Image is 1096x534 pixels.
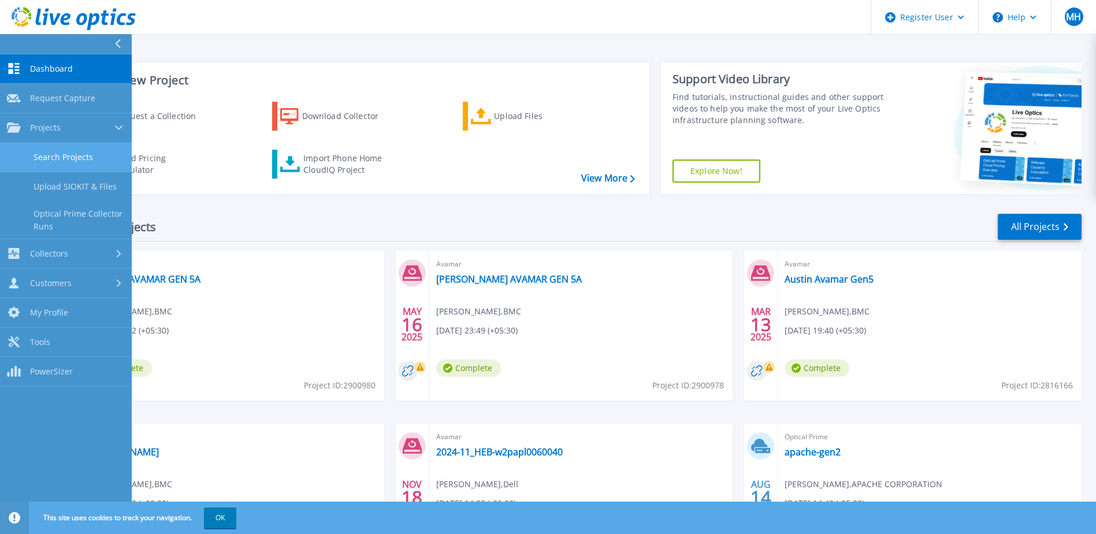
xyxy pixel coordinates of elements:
[82,102,211,131] a: Request a Collection
[113,153,206,176] div: Cloud Pricing Calculator
[785,273,874,285] a: Austin Avamar Gen5
[673,160,760,183] a: Explore Now!
[402,492,422,502] span: 18
[751,492,771,502] span: 14
[673,72,887,87] div: Support Video Library
[750,476,772,518] div: AUG 2024
[402,320,422,329] span: 16
[87,258,377,270] span: Avamar
[32,507,236,528] span: This site uses cookies to track your navigation.
[436,324,518,337] span: [DATE] 23:49 (+05:30)
[401,476,423,518] div: NOV 2024
[785,359,849,377] span: Complete
[30,278,72,288] span: Customers
[785,478,942,491] span: [PERSON_NAME] , APACHE CORPORATION
[436,258,726,270] span: Avamar
[204,507,236,528] button: OK
[436,359,501,377] span: Complete
[785,305,870,318] span: [PERSON_NAME] , BMC
[115,105,207,128] div: Request a Collection
[303,153,393,176] div: Import Phone Home CloudIQ Project
[463,102,592,131] a: Upload Files
[494,105,586,128] div: Upload Files
[436,305,521,318] span: [PERSON_NAME] , BMC
[998,214,1082,240] a: All Projects
[652,379,724,392] span: Project ID: 2900978
[785,446,841,458] a: apache-gen2
[30,249,68,259] span: Collectors
[87,273,200,285] a: PHOENIX AVAMAR GEN 5A
[1001,379,1073,392] span: Project ID: 2816166
[30,93,95,103] span: Request Capture
[436,446,563,458] a: 2024-11_HEB-w2papl0060040
[304,379,376,392] span: Project ID: 2900980
[401,303,423,346] div: MAY 2025
[785,431,1075,443] span: Optical Prime
[87,431,377,443] span: NetApp
[82,150,211,179] a: Cloud Pricing Calculator
[785,258,1075,270] span: Avamar
[436,431,726,443] span: Avamar
[30,337,50,347] span: Tools
[436,273,582,285] a: [PERSON_NAME] AVAMAR GEN 5A
[82,74,634,87] h3: Start a New Project
[581,173,635,184] a: View More
[30,64,73,74] span: Dashboard
[673,91,887,126] div: Find tutorials, instructional guides and other support videos to help you make the most of your L...
[30,307,68,318] span: My Profile
[785,324,866,337] span: [DATE] 19:40 (+05:30)
[30,366,73,377] span: PowerSizer
[302,105,395,128] div: Download Collector
[436,478,518,491] span: [PERSON_NAME] , Dell
[1066,12,1081,21] span: MH
[436,497,516,510] span: [DATE] 14:02 (-06:00)
[751,320,771,329] span: 13
[750,303,772,346] div: MAR 2025
[272,102,401,131] a: Download Collector
[785,497,864,510] span: [DATE] 14:40 (-05:00)
[30,123,61,133] span: Projects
